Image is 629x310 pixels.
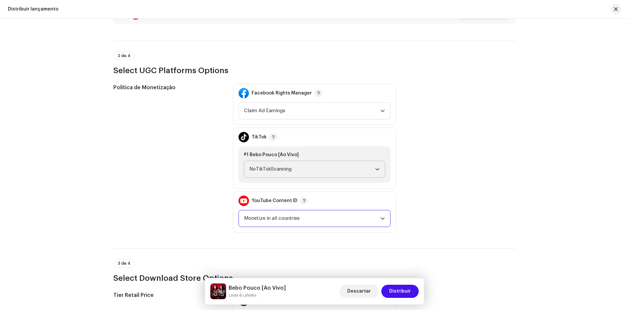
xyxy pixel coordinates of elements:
div: dropdown trigger [380,210,385,227]
span: 3 de 4 [118,261,130,265]
img: 9d2358ac-5121-4e8d-bdc8-e3a487963183 [210,283,226,299]
div: dropdown trigger [380,103,385,119]
span: Descartar [347,285,371,298]
h3: Select UGC Platforms Options [113,65,516,76]
div: dropdown trigger [375,161,380,177]
h3: Select Download Store Options [113,273,516,283]
button: Descartar [339,285,379,298]
small: Bebo Pouco [Ao Vivo] [229,292,286,299]
div: #1 Bebo Pouco [Ao Vivo] [244,152,385,158]
span: 2 de 4 [118,54,130,58]
h5: Tier Retail Price [113,291,222,299]
div: YouTube Content ID [252,198,297,203]
div: TikTok [252,134,267,140]
span: Claim Ad Earnings [244,103,380,119]
div: Distribuir lançamento [8,7,58,12]
button: Distribuir [381,285,419,298]
span: Monetize in all countries [244,210,380,227]
div: Facebook Rights Manager [252,91,312,96]
span: NoTikTokScanning [249,161,375,177]
span: Distribuir [389,285,411,298]
h5: Bebo Pouco [Ao Vivo] [229,284,286,292]
h5: Política de Monetização [113,84,222,92]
